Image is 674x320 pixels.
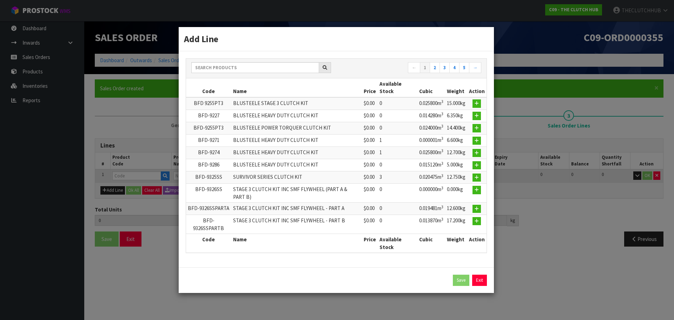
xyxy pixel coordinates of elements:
td: 0.013870m [417,215,445,234]
td: BFD-9227 [186,110,231,122]
td: 12.600kg [445,203,467,215]
td: BLUSTEELE STAGE 3 CLUTCH KIT [231,97,362,110]
td: $0.00 [362,97,378,110]
td: 0 [378,184,417,203]
td: $0.00 [362,122,378,134]
nav: Page navigation [342,62,481,74]
td: BFD-9326SSPARTA [186,203,231,215]
td: 0.015120m [417,159,445,171]
td: 1 [378,147,417,159]
a: → [469,62,481,73]
td: BFD-9326SS [186,184,231,203]
button: Save [453,275,469,286]
td: 15.000kg [445,97,467,110]
sup: 3 [441,217,443,222]
td: 0.000001m [417,134,445,146]
th: Available Stock [378,234,417,253]
th: Weight [445,234,467,253]
input: Search products [191,62,319,73]
sup: 3 [441,185,443,190]
sup: 3 [441,173,443,178]
td: BLUSTEELE HEAVY DUTY CLUTCH KIT [231,159,362,171]
td: SURVIVOR SERIES CLUTCH KIT [231,171,362,184]
th: Cubic [417,234,445,253]
td: 0 [378,203,417,215]
td: BFD 9255PT3 [186,97,231,110]
td: 5.000kg [445,159,467,171]
sup: 3 [441,204,443,209]
td: 0.025800m [417,147,445,159]
sup: 3 [441,148,443,153]
td: 0.000000m [417,184,445,203]
td: 0.020475m [417,171,445,184]
td: 1 [378,134,417,146]
td: BFD-9271 [186,134,231,146]
td: 0 [378,215,417,234]
a: ← [408,62,420,73]
a: 5 [459,62,469,73]
td: 0.024000m [417,122,445,134]
h3: Add Line [184,32,489,45]
td: STAGE 3 CLUTCH KIT INC SMF FLYWHEEL - PART A [231,203,362,215]
a: 4 [449,62,460,73]
th: Action [467,234,487,253]
td: 3 [378,171,417,184]
td: STAGE 3 CLUTCH KIT INC SMF FLYWHEEL - PART B [231,215,362,234]
td: BLUSTEELE HEAVY DUTY CLUTCH KIT [231,110,362,122]
td: $0.00 [362,110,378,122]
th: Cubic [417,78,445,97]
sup: 3 [441,124,443,129]
sup: 3 [441,136,443,141]
td: 0 [378,110,417,122]
td: BFD-9325SS [186,171,231,184]
td: $0.00 [362,171,378,184]
td: BFD-9274 [186,147,231,159]
td: 0.019481m [417,203,445,215]
td: BFD-9255PT3 [186,122,231,134]
th: Weight [445,78,467,97]
td: 12.700kg [445,147,467,159]
sup: 3 [441,99,443,104]
td: BFD-9326SSPARTB [186,215,231,234]
td: $0.00 [362,215,378,234]
td: 14.400kg [445,122,467,134]
td: BLUSTEELE HEAVY DUTY CLUTCH KIT [231,134,362,146]
td: $0.00 [362,134,378,146]
td: 0.000kg [445,184,467,203]
td: BLUSTEELE HEAVY DUTY CLUTCH KIT [231,147,362,159]
td: 6.350kg [445,110,467,122]
td: 0 [378,97,417,110]
td: $0.00 [362,159,378,171]
td: BLUSTEELE POWER TORQUER CLUTCH KIT [231,122,362,134]
sup: 3 [441,111,443,116]
td: 0.025800m [417,97,445,110]
td: $0.00 [362,184,378,203]
td: 0.014280m [417,110,445,122]
a: 2 [430,62,440,73]
th: Available Stock [378,78,417,97]
td: 12.750kg [445,171,467,184]
sup: 3 [441,161,443,166]
a: 1 [420,62,430,73]
th: Price [362,234,378,253]
td: 0 [378,159,417,171]
th: Name [231,234,362,253]
td: 0 [378,122,417,134]
td: 6.600kg [445,134,467,146]
td: BFD-9286 [186,159,231,171]
td: $0.00 [362,147,378,159]
a: 3 [440,62,450,73]
th: Price [362,78,378,97]
td: $0.00 [362,203,378,215]
th: Code [186,234,231,253]
td: STAGE 3 CLUTCH KIT INC SMF FLYWHEEL (PART A & PART B) [231,184,362,203]
th: Code [186,78,231,97]
th: Action [467,78,487,97]
a: Exit [472,275,487,286]
td: 17.200kg [445,215,467,234]
th: Name [231,78,362,97]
